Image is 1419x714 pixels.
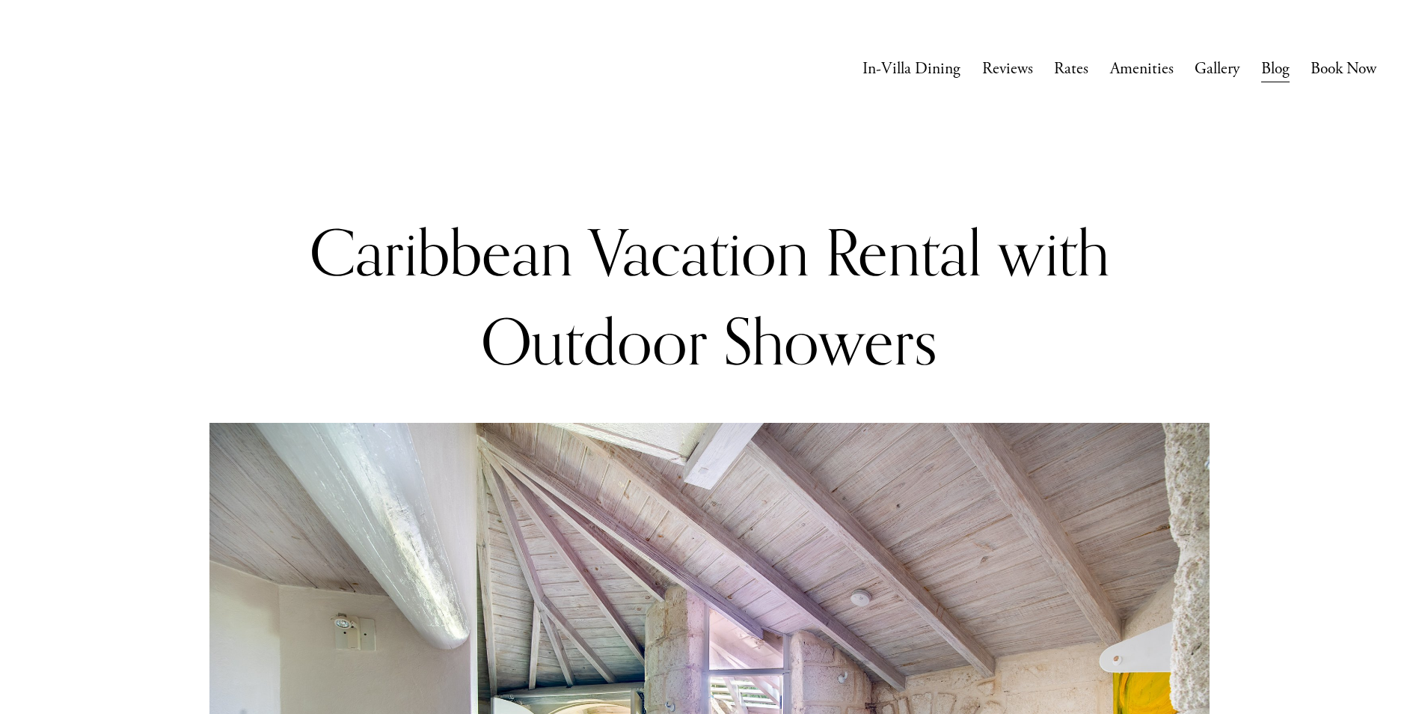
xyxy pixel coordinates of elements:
a: Rates [1054,55,1088,84]
a: In-Villa Dining [862,55,960,84]
a: Gallery [1195,55,1239,84]
a: Blog [1261,55,1290,84]
a: Amenities [1110,55,1174,84]
a: Reviews [982,55,1033,84]
h1: Caribbean Vacation Rental with Outdoor Showers [209,207,1210,386]
a: Book Now [1311,55,1376,84]
img: Caribbean Vacation Rental | Bon Vivant Villa [43,43,202,96]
